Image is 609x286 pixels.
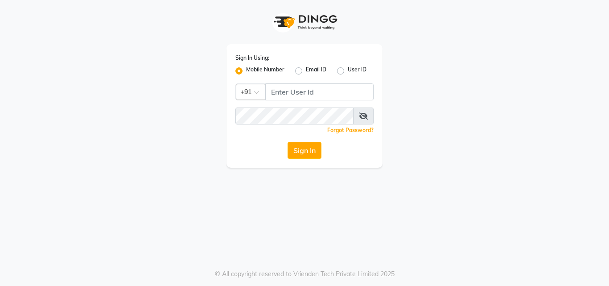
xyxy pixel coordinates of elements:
input: Username [265,83,374,100]
img: logo1.svg [269,9,340,35]
label: Sign In Using: [235,54,269,62]
input: Username [235,108,354,124]
label: User ID [348,66,366,76]
button: Sign In [288,142,321,159]
label: Email ID [306,66,326,76]
a: Forgot Password? [327,127,374,133]
label: Mobile Number [246,66,284,76]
